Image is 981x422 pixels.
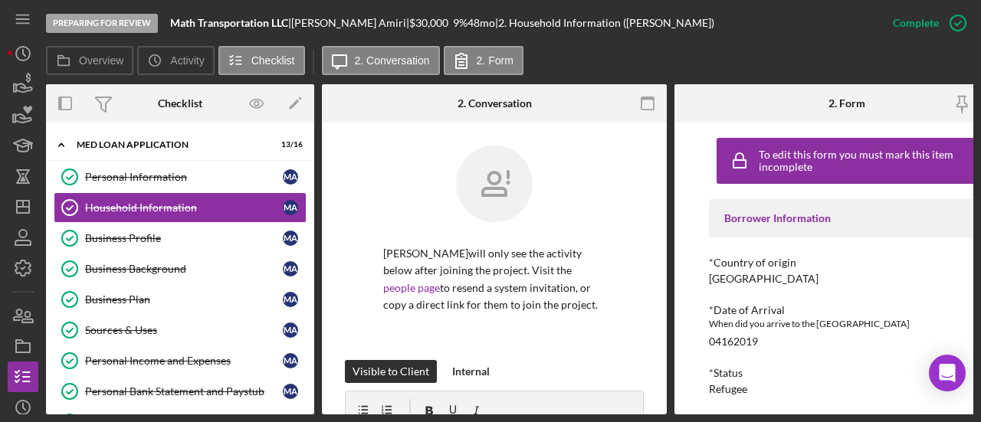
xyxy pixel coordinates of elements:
[345,360,437,383] button: Visible to Client
[458,97,532,110] div: 2. Conversation
[54,376,307,407] a: Personal Bank Statement and PaystubMA
[929,355,966,391] div: Open Intercom Messenger
[54,284,307,315] a: Business PlanMA
[353,360,429,383] div: Visible to Client
[283,200,298,215] div: M A
[54,345,307,376] a: Personal Income and ExpensesMA
[251,54,295,67] label: Checklist
[291,17,409,29] div: [PERSON_NAME] Amiri |
[85,232,283,244] div: Business Profile
[158,97,202,110] div: Checklist
[170,17,291,29] div: |
[383,245,605,314] p: [PERSON_NAME] will only see the activity below after joining the project. Visit the to resend a s...
[46,14,158,33] div: Preparing for Review
[54,315,307,345] a: Sources & UsesMA
[283,384,298,399] div: M A
[54,162,307,192] a: Personal InformationMA
[54,223,307,254] a: Business ProfileMA
[283,169,298,185] div: M A
[54,192,307,223] a: Household InformationMA
[79,54,123,67] label: Overview
[709,383,747,395] div: Refugee
[468,17,495,29] div: 48 mo
[85,201,283,214] div: Household Information
[452,360,490,383] div: Internal
[46,46,133,75] button: Overview
[77,140,264,149] div: MED Loan Application
[709,273,819,285] div: [GEOGRAPHIC_DATA]
[275,140,303,149] div: 13 / 16
[85,385,283,397] div: Personal Bank Statement and Paystub
[85,324,283,336] div: Sources & Uses
[893,8,939,38] div: Complete
[218,46,305,75] button: Checklist
[170,54,204,67] label: Activity
[724,212,970,224] div: Borrower Information
[878,8,973,38] button: Complete
[409,16,448,29] span: $30,000
[85,171,283,183] div: Personal Information
[283,322,298,338] div: M A
[383,281,440,294] a: people page
[495,17,714,29] div: | 2. Household Information ([PERSON_NAME])
[137,46,214,75] button: Activity
[828,97,865,110] div: 2. Form
[283,231,298,246] div: M A
[709,335,758,348] div: 04162019
[170,16,288,29] b: Math Transportation LLC
[355,54,430,67] label: 2. Conversation
[759,149,973,173] div: To edit this form you must mark this item incomplete
[322,46,440,75] button: 2. Conversation
[444,46,523,75] button: 2. Form
[477,54,513,67] label: 2. Form
[54,254,307,284] a: Business BackgroundMA
[85,263,283,275] div: Business Background
[283,353,298,368] div: M A
[85,293,283,306] div: Business Plan
[85,355,283,367] div: Personal Income and Expenses
[453,17,468,29] div: 9 %
[283,261,298,276] div: M A
[445,360,497,383] button: Internal
[283,292,298,307] div: M A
